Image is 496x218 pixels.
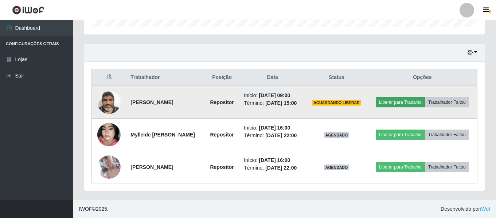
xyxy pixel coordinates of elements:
li: Término: [244,164,301,172]
img: 1751397040132.jpeg [97,114,121,155]
img: CoreUI Logo [12,5,44,15]
a: iWof [480,206,490,212]
th: Opções [368,69,477,86]
li: Início: [244,92,301,99]
time: [DATE] 16:00 [259,125,290,131]
th: Posição [204,69,239,86]
th: Status [305,69,367,86]
li: Início: [244,156,301,164]
button: Trabalhador Faltou [425,162,469,172]
strong: Mylleide [PERSON_NAME] [130,132,195,138]
img: 1625107347864.jpeg [97,87,121,118]
strong: [PERSON_NAME] [130,164,173,170]
button: Trabalhador Faltou [425,97,469,107]
span: © 2025 . [79,205,109,213]
time: [DATE] 22:00 [265,132,297,138]
time: [DATE] 22:00 [265,165,297,171]
strong: Repositor [210,99,234,105]
time: [DATE] 15:00 [265,100,297,106]
button: Liberar para Trabalho [376,162,425,172]
span: IWOF [79,206,92,212]
strong: Repositor [210,164,234,170]
span: Desenvolvido por [441,205,490,213]
th: Trabalhador [126,69,204,86]
strong: [PERSON_NAME] [130,99,173,105]
li: Término: [244,132,301,139]
th: Data [239,69,305,86]
li: Início: [244,124,301,132]
time: [DATE] 09:00 [259,92,290,98]
button: Trabalhador Faltou [425,130,469,140]
img: 1628271244301.jpeg [97,146,121,188]
button: Liberar para Trabalho [376,97,425,107]
button: Liberar para Trabalho [376,130,425,140]
span: AGUARDANDO LIBERAR [312,100,361,106]
span: AGENDADO [324,132,349,138]
span: AGENDADO [324,165,349,170]
strong: Repositor [210,132,234,138]
time: [DATE] 16:00 [259,157,290,163]
li: Término: [244,99,301,107]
